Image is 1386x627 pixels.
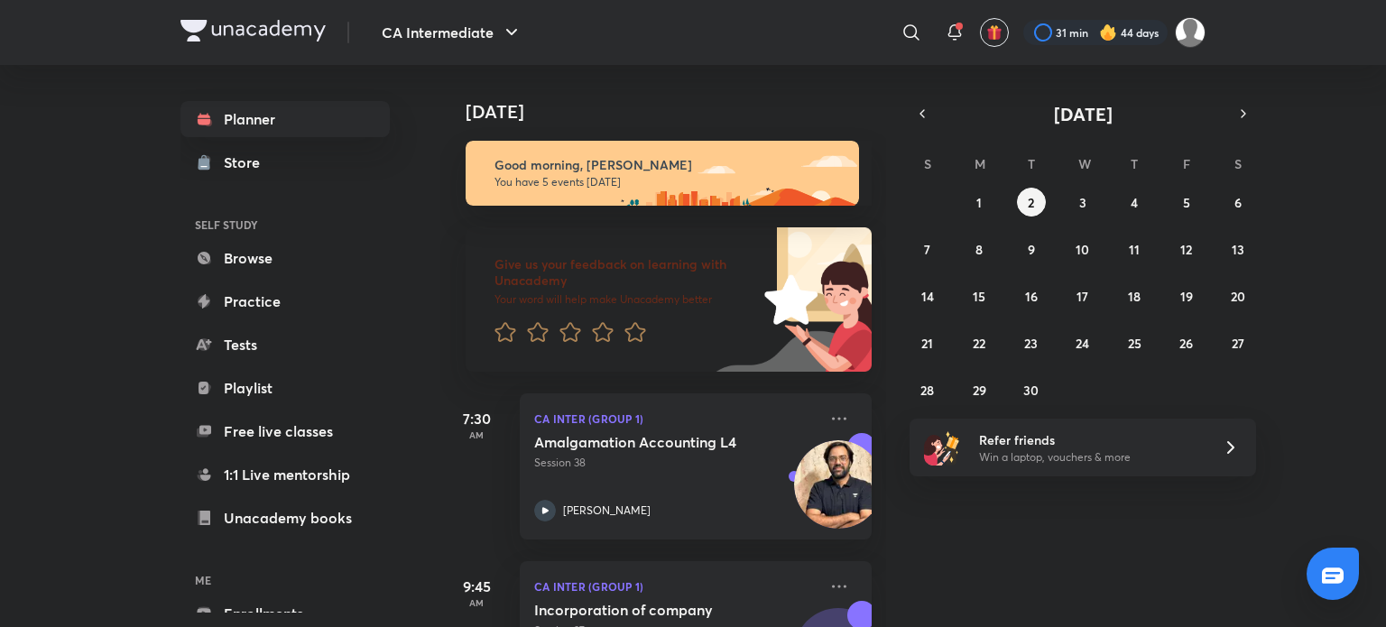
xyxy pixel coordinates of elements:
[1023,382,1039,399] abbr: September 30, 2025
[534,408,818,429] p: CA Inter (Group 1)
[534,455,818,471] p: Session 38
[1232,241,1244,258] abbr: September 13, 2025
[1224,188,1252,217] button: September 6, 2025
[1234,194,1242,211] abbr: September 6, 2025
[1017,235,1046,263] button: September 9, 2025
[1232,335,1244,352] abbr: September 27, 2025
[180,327,390,363] a: Tests
[924,241,930,258] abbr: September 7, 2025
[180,101,390,137] a: Planner
[913,235,942,263] button: September 7, 2025
[986,24,1003,41] img: avatar
[440,597,513,608] p: AM
[973,335,985,352] abbr: September 22, 2025
[494,157,843,173] h6: Good morning, [PERSON_NAME]
[494,256,758,289] h6: Give us your feedback on learning with Unacademy
[1172,281,1201,310] button: September 19, 2025
[180,144,390,180] a: Store
[563,503,651,519] p: [PERSON_NAME]
[534,601,759,619] h5: Incorporation of company
[180,20,326,46] a: Company Logo
[180,20,326,41] img: Company Logo
[920,382,934,399] abbr: September 28, 2025
[1076,335,1089,352] abbr: September 24, 2025
[965,188,993,217] button: September 1, 2025
[180,456,390,493] a: 1:1 Live mentorship
[975,155,985,172] abbr: Monday
[1183,155,1190,172] abbr: Friday
[466,101,890,123] h4: [DATE]
[975,241,983,258] abbr: September 8, 2025
[973,288,985,305] abbr: September 15, 2025
[1128,288,1141,305] abbr: September 18, 2025
[1025,288,1038,305] abbr: September 16, 2025
[979,449,1201,466] p: Win a laptop, vouchers & more
[1017,375,1046,404] button: September 30, 2025
[1131,155,1138,172] abbr: Thursday
[965,375,993,404] button: September 29, 2025
[921,288,934,305] abbr: September 14, 2025
[1079,194,1086,211] abbr: September 3, 2025
[494,292,758,307] p: Your word will help make Unacademy better
[1017,188,1046,217] button: September 2, 2025
[1175,17,1206,48] img: siddhant soni
[1172,235,1201,263] button: September 12, 2025
[965,235,993,263] button: September 8, 2025
[1224,235,1252,263] button: September 13, 2025
[1076,288,1088,305] abbr: September 17, 2025
[935,101,1231,126] button: [DATE]
[534,576,818,597] p: CA Inter (Group 1)
[979,430,1201,449] h6: Refer friends
[1076,241,1089,258] abbr: September 10, 2025
[1120,235,1149,263] button: September 11, 2025
[921,335,933,352] abbr: September 21, 2025
[180,209,390,240] h6: SELF STUDY
[1028,155,1035,172] abbr: Tuesday
[180,283,390,319] a: Practice
[1131,194,1138,211] abbr: September 4, 2025
[913,328,942,357] button: September 21, 2025
[1129,241,1140,258] abbr: September 11, 2025
[924,155,931,172] abbr: Sunday
[180,240,390,276] a: Browse
[1180,288,1193,305] abbr: September 19, 2025
[913,375,942,404] button: September 28, 2025
[976,194,982,211] abbr: September 1, 2025
[1068,281,1097,310] button: September 17, 2025
[1183,194,1190,211] abbr: September 5, 2025
[1068,235,1097,263] button: September 10, 2025
[440,429,513,440] p: AM
[965,281,993,310] button: September 15, 2025
[965,328,993,357] button: September 22, 2025
[1068,188,1097,217] button: September 3, 2025
[1224,328,1252,357] button: September 27, 2025
[440,576,513,597] h5: 9:45
[1028,241,1035,258] abbr: September 9, 2025
[224,152,271,173] div: Store
[1120,281,1149,310] button: September 18, 2025
[1024,335,1038,352] abbr: September 23, 2025
[1120,328,1149,357] button: September 25, 2025
[1224,281,1252,310] button: September 20, 2025
[180,565,390,595] h6: ME
[1128,335,1141,352] abbr: September 25, 2025
[1172,188,1201,217] button: September 5, 2025
[180,370,390,406] a: Playlist
[1179,335,1193,352] abbr: September 26, 2025
[440,408,513,429] h5: 7:30
[1078,155,1091,172] abbr: Wednesday
[1068,328,1097,357] button: September 24, 2025
[1172,328,1201,357] button: September 26, 2025
[1180,241,1192,258] abbr: September 12, 2025
[1120,188,1149,217] button: September 4, 2025
[180,500,390,536] a: Unacademy books
[1231,288,1245,305] abbr: September 20, 2025
[466,141,859,206] img: morning
[980,18,1009,47] button: avatar
[973,382,986,399] abbr: September 29, 2025
[703,227,872,372] img: feedback_image
[1017,328,1046,357] button: September 23, 2025
[494,175,843,189] p: You have 5 events [DATE]
[913,281,942,310] button: September 14, 2025
[1234,155,1242,172] abbr: Saturday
